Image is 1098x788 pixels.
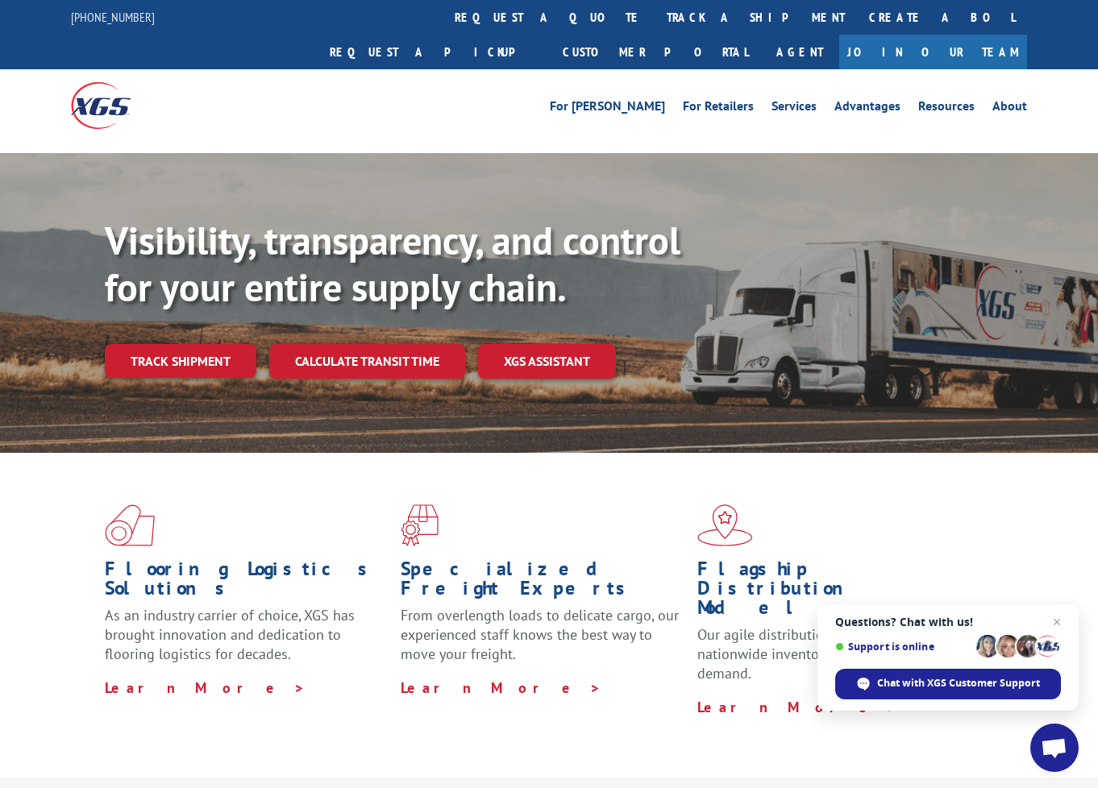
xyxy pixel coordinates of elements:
[401,606,684,678] p: From overlength loads to delicate cargo, our experienced staff knows the best way to move your fr...
[401,559,684,606] h1: Specialized Freight Experts
[835,616,1061,628] span: Questions? Chat with us!
[1047,612,1067,632] span: Close chat
[551,35,760,69] a: Customer Portal
[105,215,680,312] b: Visibility, transparency, and control for your entire supply chain.
[550,100,665,118] a: For [PERSON_NAME]
[877,676,1040,691] span: Chat with XGS Customer Support
[478,344,616,379] a: XGS ASSISTANT
[697,559,981,625] h1: Flagship Distribution Model
[760,35,839,69] a: Agent
[105,504,155,546] img: xgs-icon-total-supply-chain-intelligence-red
[835,641,971,653] span: Support is online
[269,344,465,379] a: Calculate transit time
[1030,724,1079,772] div: Open chat
[71,9,155,25] a: [PHONE_NUMBER]
[839,35,1027,69] a: Join Our Team
[105,678,306,697] a: Learn More >
[834,100,900,118] a: Advantages
[918,100,975,118] a: Resources
[835,669,1061,699] div: Chat with XGS Customer Support
[401,678,601,697] a: Learn More >
[992,100,1027,118] a: About
[105,559,389,606] h1: Flooring Logistics Solutions
[697,504,753,546] img: xgs-icon-flagship-distribution-model-red
[772,100,817,118] a: Services
[401,504,439,546] img: xgs-icon-focused-on-flooring-red
[697,698,898,716] a: Learn More >
[683,100,754,118] a: For Retailers
[105,344,256,378] a: Track shipment
[318,35,551,69] a: Request a pickup
[105,606,355,663] span: As an industry carrier of choice, XGS has brought innovation and dedication to flooring logistics...
[697,625,950,682] span: Our agile distribution network gives you nationwide inventory management on demand.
